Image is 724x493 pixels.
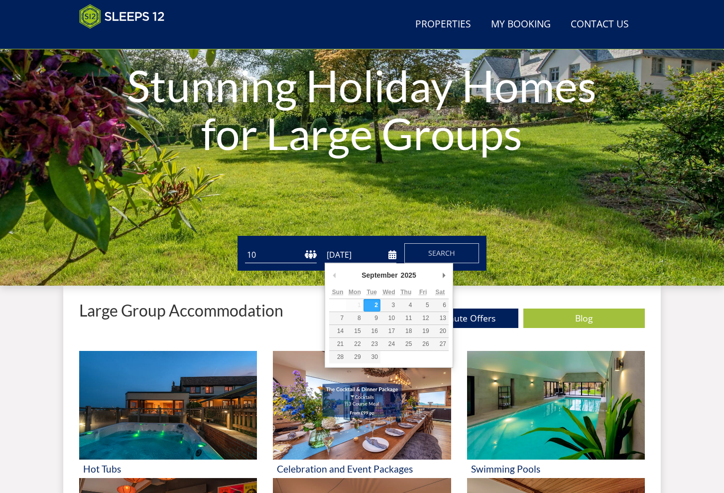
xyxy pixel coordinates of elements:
[471,464,641,474] h3: Swimming Pools
[436,289,445,296] abbr: Saturday
[329,268,339,283] button: Previous Month
[277,464,447,474] h3: Celebration and Event Packages
[329,312,346,325] button: 7
[414,338,431,350] button: 26
[397,309,518,328] a: Last Minute Offers
[363,312,380,325] button: 9
[432,312,449,325] button: 13
[382,289,395,296] abbr: Wednesday
[400,289,411,296] abbr: Thursday
[397,312,414,325] button: 11
[79,351,257,478] a: 'Hot Tubs' - Large Group Accommodation Holiday Ideas Hot Tubs
[380,299,397,312] button: 3
[467,351,645,460] img: 'Swimming Pools' - Large Group Accommodation Holiday Ideas
[411,13,475,36] a: Properties
[346,312,363,325] button: 8
[523,309,645,328] a: Blog
[397,299,414,312] button: 4
[79,351,257,460] img: 'Hot Tubs' - Large Group Accommodation Holiday Ideas
[363,338,380,350] button: 23
[329,325,346,337] button: 14
[567,13,633,36] a: Contact Us
[363,351,380,363] button: 30
[380,338,397,350] button: 24
[397,338,414,350] button: 25
[397,325,414,337] button: 18
[363,325,380,337] button: 16
[346,325,363,337] button: 15
[432,338,449,350] button: 27
[380,325,397,337] button: 17
[487,13,555,36] a: My Booking
[404,243,479,263] button: Search
[414,312,431,325] button: 12
[346,338,363,350] button: 22
[467,351,645,478] a: 'Swimming Pools' - Large Group Accommodation Holiday Ideas Swimming Pools
[399,268,418,283] div: 2025
[329,351,346,363] button: 28
[419,289,427,296] abbr: Friday
[74,35,179,43] iframe: Customer reviews powered by Trustpilot
[273,351,451,460] img: 'Celebration and Event Packages' - Large Group Accommodation Holiday Ideas
[329,338,346,350] button: 21
[380,312,397,325] button: 10
[428,248,455,258] span: Search
[366,289,376,296] abbr: Tuesday
[346,351,363,363] button: 29
[414,299,431,312] button: 5
[79,4,165,29] img: Sleeps 12
[273,351,451,478] a: 'Celebration and Event Packages' - Large Group Accommodation Holiday Ideas Celebration and Event ...
[109,42,615,177] h1: Stunning Holiday Homes for Large Groups
[432,325,449,337] button: 20
[414,325,431,337] button: 19
[83,464,253,474] h3: Hot Tubs
[332,289,344,296] abbr: Sunday
[79,302,283,319] p: Large Group Accommodation
[439,268,449,283] button: Next Month
[349,289,361,296] abbr: Monday
[432,299,449,312] button: 6
[325,247,396,263] input: Arrival Date
[363,299,380,312] button: 2
[360,268,399,283] div: September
